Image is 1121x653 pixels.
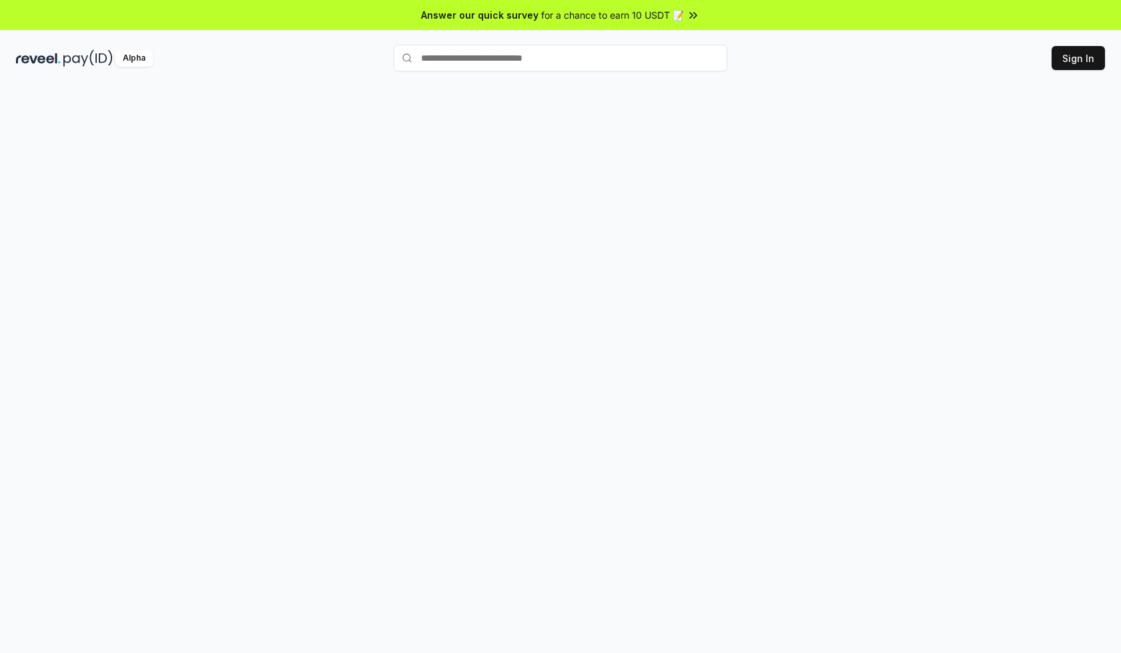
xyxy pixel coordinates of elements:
[421,8,538,22] span: Answer our quick survey
[63,50,113,67] img: pay_id
[16,50,61,67] img: reveel_dark
[541,8,684,22] span: for a chance to earn 10 USDT 📝
[1052,46,1105,70] button: Sign In
[115,50,153,67] div: Alpha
